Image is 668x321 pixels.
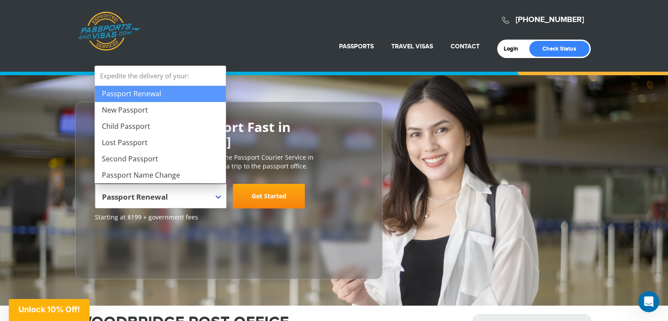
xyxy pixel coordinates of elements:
li: Passport Name Change [95,167,226,183]
span: Passport Renewal [102,187,217,212]
iframe: Customer reviews powered by Trustpilot [95,226,161,270]
li: Expedite the delivery of your: [95,66,226,183]
span: Unlock 10% Off! [18,305,80,314]
li: Child Passport [95,118,226,135]
span: Starting at $199 + government fees [95,213,363,222]
a: Get Started [233,184,305,208]
li: Lost Passport [95,135,226,151]
li: Passport Renewal [95,86,226,102]
a: Passports [339,43,374,50]
li: New Passport [95,102,226,118]
h2: Get Your U.S. Passport Fast in [GEOGRAPHIC_DATA] [95,120,363,149]
div: Unlock 10% Off! [9,299,90,321]
span: Passport Renewal [95,184,227,208]
strong: Expedite the delivery of your: [95,66,226,86]
a: Travel Visas [391,43,433,50]
p: [DOMAIN_NAME] is the #1 most trusted online Passport Courier Service in [GEOGRAPHIC_DATA]. We sav... [95,153,363,171]
a: Check Status [529,41,589,57]
li: Second Passport [95,151,226,167]
a: [PHONE_NUMBER] [516,15,584,25]
a: Contact [451,43,480,50]
a: Passports & [DOMAIN_NAME] [78,11,140,51]
a: Login [504,45,524,52]
iframe: Intercom live chat [638,291,659,312]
